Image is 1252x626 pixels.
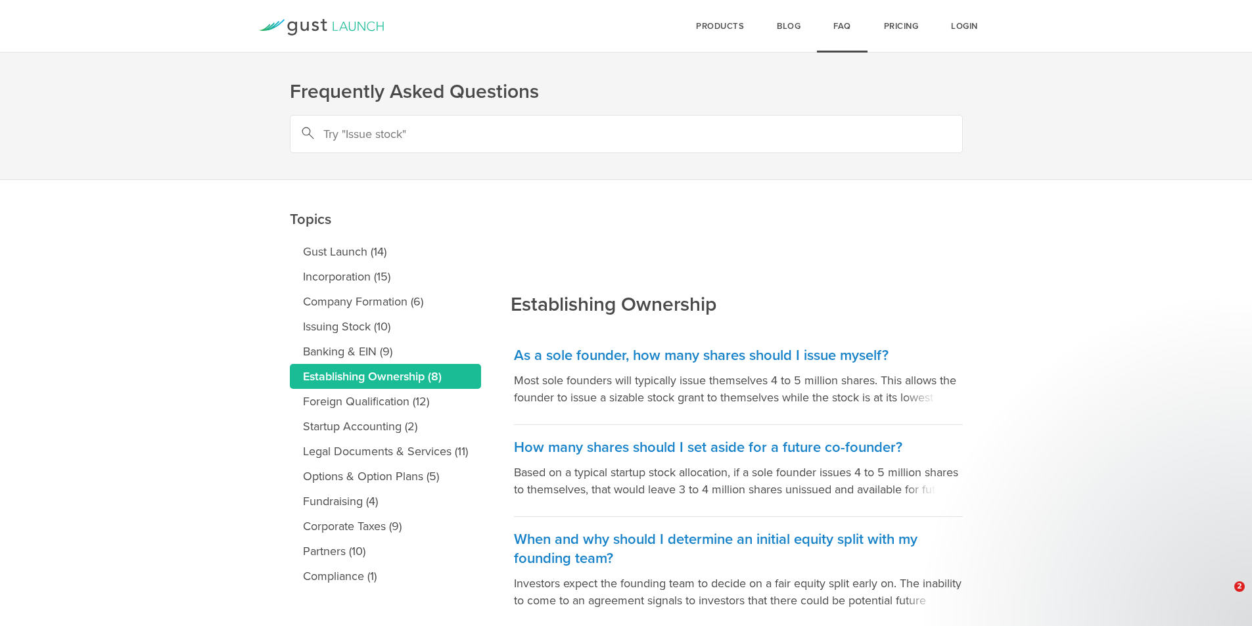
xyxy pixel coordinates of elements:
a: Startup Accounting (2) [290,414,481,439]
a: As a sole founder, how many shares should I issue myself? Most sole founders will typically issue... [514,333,963,425]
a: Options & Option Plans (5) [290,464,481,489]
a: Gust Launch (14) [290,239,481,264]
p: Most sole founders will typically issue themselves 4 to 5 million shares. This allows the founder... [514,372,963,406]
a: Establishing Ownership (8) [290,364,481,389]
h3: How many shares should I set aside for a future co-founder? [514,438,963,457]
a: Foreign Qualification (12) [290,389,481,414]
h3: When and why should I determine an initial equity split with my founding team? [514,530,963,568]
a: Company Formation (6) [290,289,481,314]
a: Corporate Taxes (9) [290,514,481,539]
a: Partners (10) [290,539,481,564]
iframe: Intercom live chat [1207,581,1239,613]
a: How many shares should I set aside for a future co-founder? Based on a typical startup stock allo... [514,425,963,517]
h2: Topics [290,118,481,233]
a: Incorporation (15) [290,264,481,289]
a: Issuing Stock (10) [290,314,481,339]
span: 2 [1234,581,1245,592]
p: Based on a typical startup stock allocation, if a sole founder issues 4 to 5 million shares to th... [514,464,963,498]
a: Legal Documents & Services (11) [290,439,481,464]
h2: Establishing Ownership [511,203,716,318]
a: Fundraising (4) [290,489,481,514]
h1: Frequently Asked Questions [290,79,963,105]
h3: As a sole founder, how many shares should I issue myself? [514,346,963,365]
a: Compliance (1) [290,564,481,589]
a: Banking & EIN (9) [290,339,481,364]
p: Investors expect the founding team to decide on a fair equity split early on. The inability to co... [514,575,963,609]
input: Try "Issue stock" [290,115,963,153]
